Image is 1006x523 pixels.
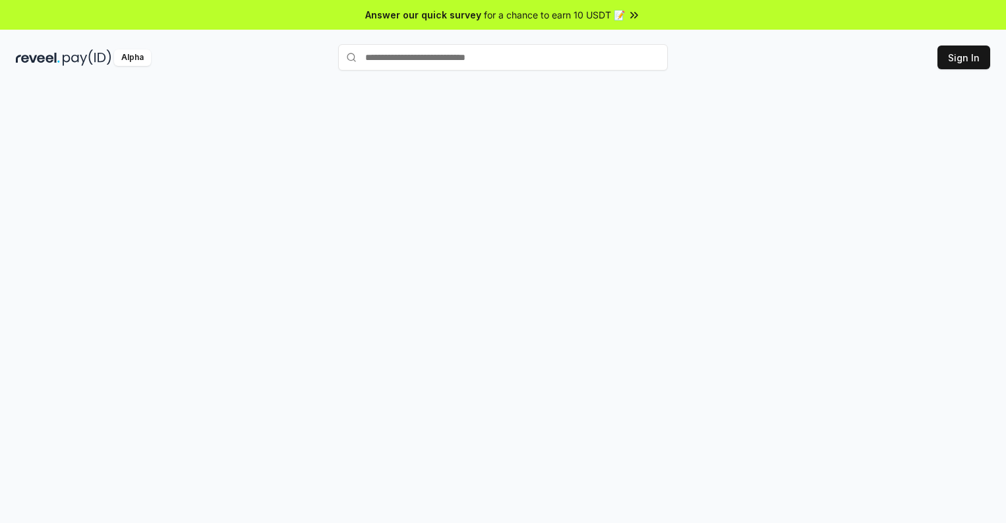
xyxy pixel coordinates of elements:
[365,8,481,22] span: Answer our quick survey
[16,49,60,66] img: reveel_dark
[63,49,111,66] img: pay_id
[484,8,625,22] span: for a chance to earn 10 USDT 📝
[114,49,151,66] div: Alpha
[937,46,990,69] button: Sign In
